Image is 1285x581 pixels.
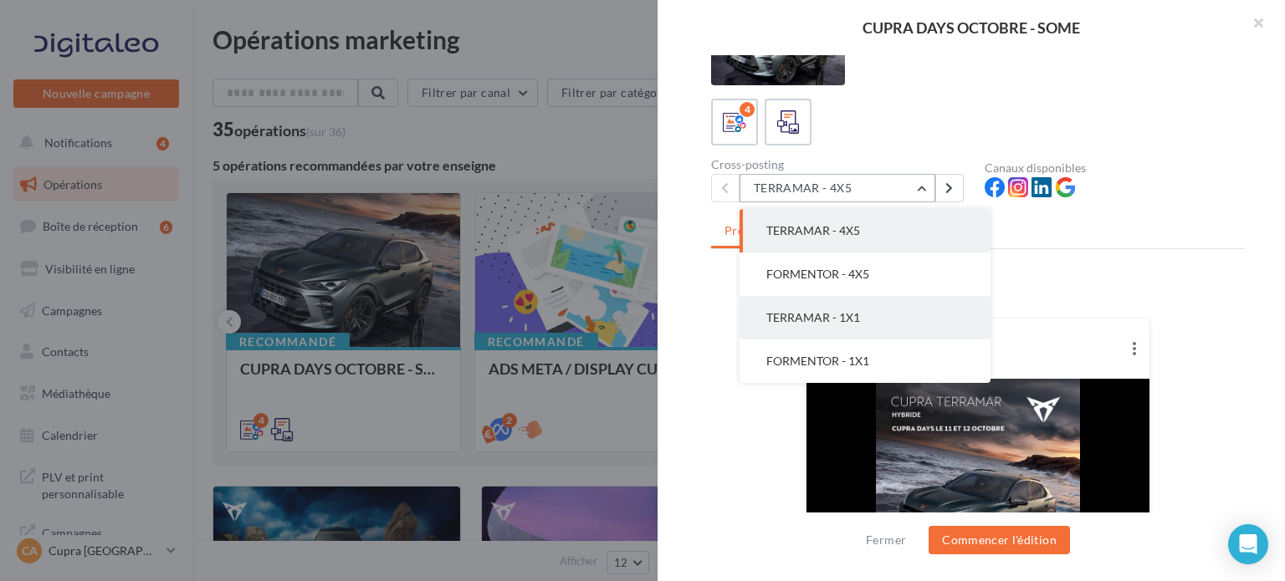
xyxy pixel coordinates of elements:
[740,174,935,202] button: TERRAMAR - 4X5
[740,296,991,339] button: TERRAMAR - 1X1
[711,159,971,171] div: Cross-posting
[766,223,860,237] span: TERRAMAR - 4X5
[740,102,755,117] div: 4
[863,332,1119,349] div: Mon point de vente
[740,339,991,383] button: FORMENTOR - 1X1
[985,162,1245,174] div: Canaux disponibles
[766,310,860,324] span: TERRAMAR - 1X1
[766,354,869,368] span: FORMENTOR - 1X1
[766,267,869,281] span: FORMENTOR - 4X5
[740,209,991,252] button: TERRAMAR - 4X5
[859,530,913,550] button: Fermer
[684,20,1258,35] div: CUPRA DAYS OCTOBRE - SOME
[929,526,1070,554] button: Commencer l'édition
[1228,524,1268,564] div: Open Intercom Messenger
[863,349,1119,362] div: à l'instant
[740,252,991,296] button: FORMENTOR - 4X5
